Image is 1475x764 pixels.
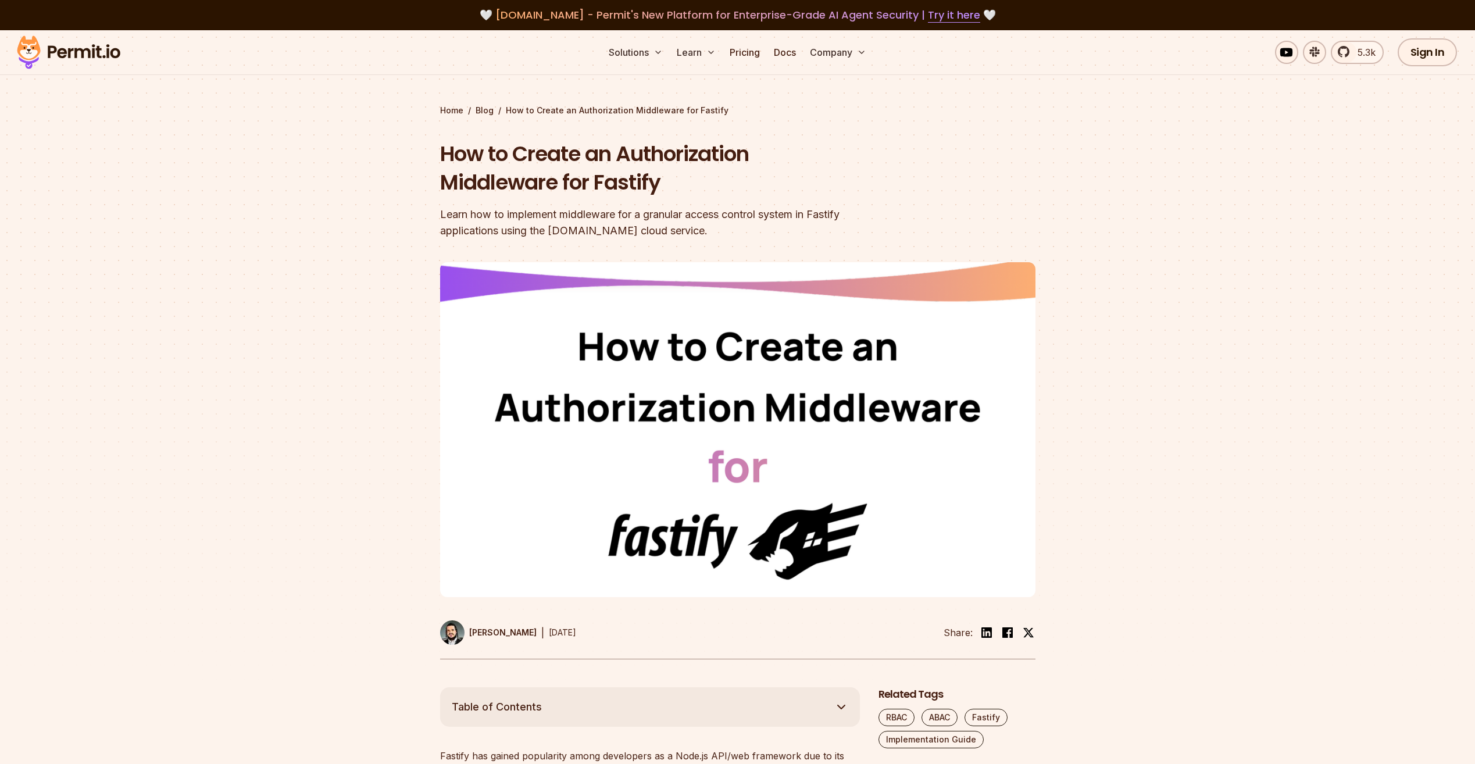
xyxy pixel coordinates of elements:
a: ABAC [922,709,958,726]
div: Learn how to implement middleware for a granular access control system in Fastify applications us... [440,206,887,239]
h1: How to Create an Authorization Middleware for Fastify [440,140,887,197]
div: 🤍 🤍 [28,7,1447,23]
a: RBAC [878,709,915,726]
a: Docs [769,41,801,64]
h2: Related Tags [878,687,1035,702]
span: 5.3k [1351,45,1376,59]
li: Share: [944,626,973,640]
button: Table of Contents [440,687,860,727]
p: [PERSON_NAME] [469,627,537,638]
a: Blog [476,105,494,116]
span: [DOMAIN_NAME] - Permit's New Platform for Enterprise-Grade AI Agent Security | [495,8,980,22]
img: Gabriel L. Manor [440,620,465,645]
button: Company [805,41,871,64]
a: [PERSON_NAME] [440,620,537,645]
a: Home [440,105,463,116]
a: Try it here [928,8,980,23]
button: Solutions [604,41,667,64]
img: linkedin [980,626,994,640]
img: facebook [1001,626,1015,640]
a: Fastify [965,709,1008,726]
time: [DATE] [549,627,576,637]
a: Implementation Guide [878,731,984,748]
button: Learn [672,41,720,64]
a: 5.3k [1331,41,1384,64]
div: / / [440,105,1035,116]
a: Sign In [1398,38,1458,66]
img: How to Create an Authorization Middleware for Fastify [440,262,1035,597]
span: Table of Contents [452,699,542,715]
img: twitter [1023,627,1034,638]
div: | [541,626,544,640]
a: Pricing [725,41,765,64]
img: Permit logo [12,33,126,72]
